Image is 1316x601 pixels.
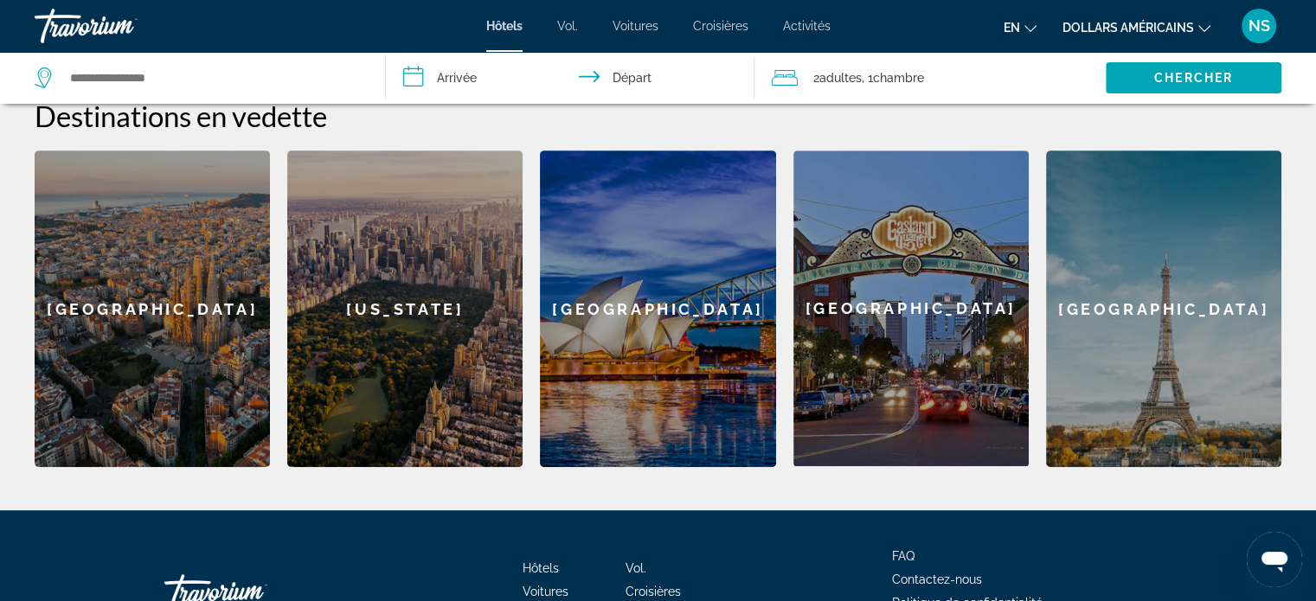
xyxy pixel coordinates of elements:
[1106,62,1281,93] button: Chercher
[1004,15,1037,40] button: Changer de langue
[1062,15,1210,40] button: Changer de devise
[35,99,1281,133] h2: Destinations en vedette
[1154,71,1233,85] span: Chercher
[287,150,523,467] a: [US_STATE]
[1004,21,1020,35] font: en
[626,585,681,598] a: Croisières
[1062,21,1194,35] font: dollars américains
[793,150,1029,466] div: [GEOGRAPHIC_DATA]
[813,66,862,90] span: 2
[486,19,523,33] a: Hôtels
[626,561,646,575] a: Vol.
[754,52,1106,104] button: Travelers: 2 adults, 0 children
[523,585,568,598] a: Voitures
[386,52,754,104] button: Check in and out dates
[613,19,658,33] a: Voitures
[1236,8,1281,44] button: Menu utilisateur
[35,3,208,48] a: Travorium
[819,71,862,85] span: Adultes
[1247,532,1302,587] iframe: Bouton de lancement de la fenêtre de messagerie
[862,66,924,90] span: , 1
[1046,150,1281,467] a: [GEOGRAPHIC_DATA]
[793,150,1029,467] a: [GEOGRAPHIC_DATA]
[783,19,831,33] a: Activités
[523,561,559,575] a: Hôtels
[693,19,748,33] a: Croisières
[892,572,982,586] a: Contactez-nous
[892,549,915,563] a: FAQ
[540,150,775,467] a: [GEOGRAPHIC_DATA]
[35,150,270,467] a: [GEOGRAPHIC_DATA]
[1249,16,1270,35] font: NS
[873,71,924,85] span: Chambre
[557,19,578,33] a: Vol.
